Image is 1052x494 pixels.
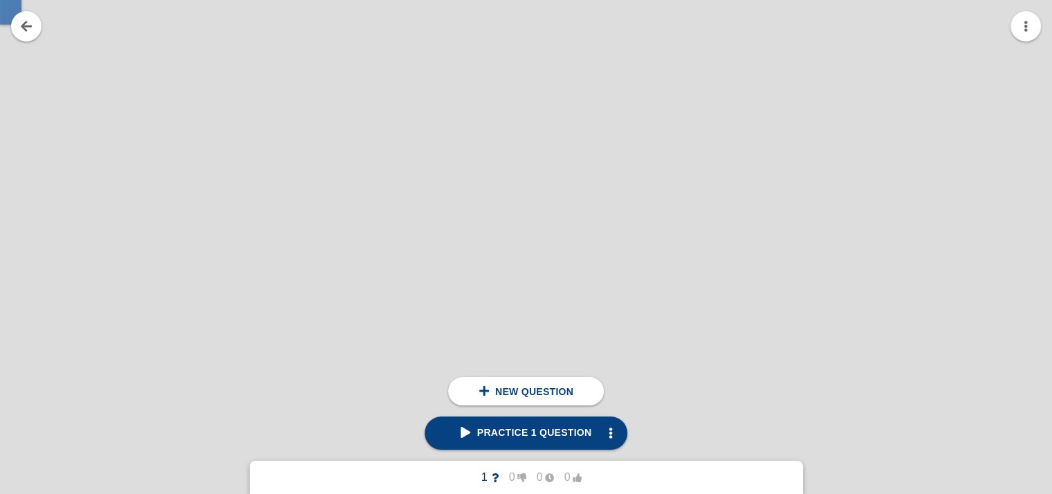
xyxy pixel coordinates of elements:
[425,417,628,450] a: Practice 1 question
[461,427,592,438] span: Practice 1 question
[554,471,582,484] span: 0
[460,466,593,488] button: 1000
[499,471,526,484] span: 0
[11,11,41,42] a: Go back to your notes
[471,471,499,484] span: 1
[526,471,554,484] span: 0
[495,386,573,397] span: New question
